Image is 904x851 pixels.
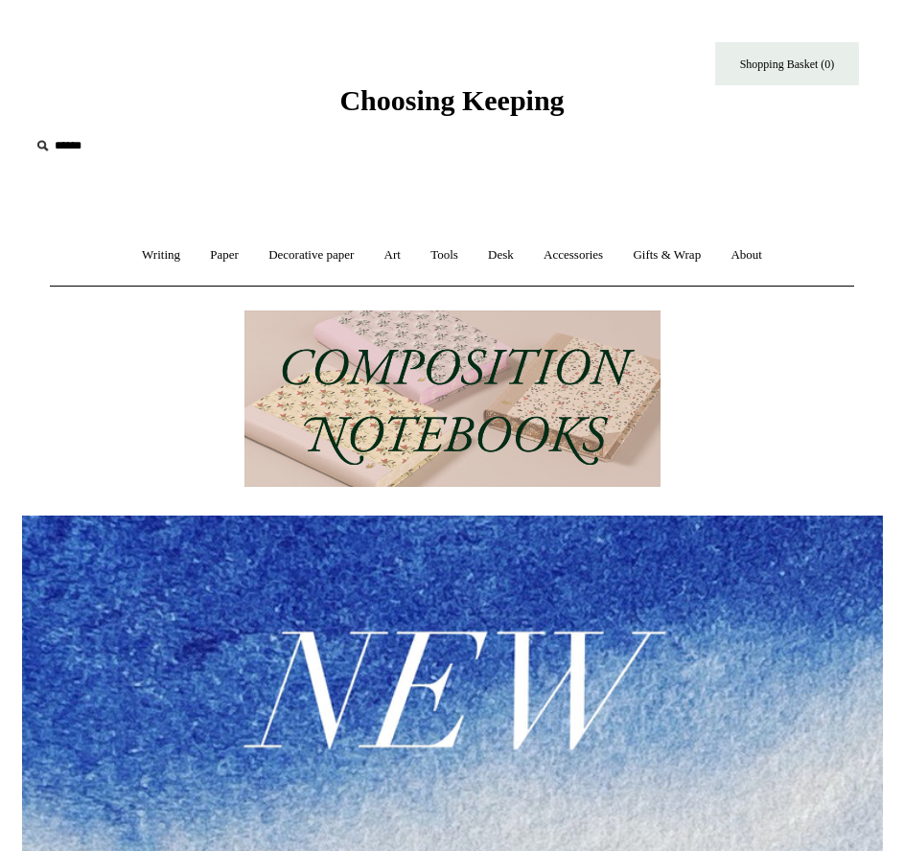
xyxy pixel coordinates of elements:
[244,310,661,488] img: 202302 Composition ledgers.jpg__PID:69722ee6-fa44-49dd-a067-31375e5d54ec
[197,230,252,281] a: Paper
[715,42,859,85] a: Shopping Basket (0)
[128,230,194,281] a: Writing
[417,230,472,281] a: Tools
[371,230,414,281] a: Art
[717,230,776,281] a: About
[475,230,527,281] a: Desk
[255,230,367,281] a: Decorative paper
[530,230,616,281] a: Accessories
[619,230,714,281] a: Gifts & Wrap
[339,84,564,116] span: Choosing Keeping
[339,100,564,113] a: Choosing Keeping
